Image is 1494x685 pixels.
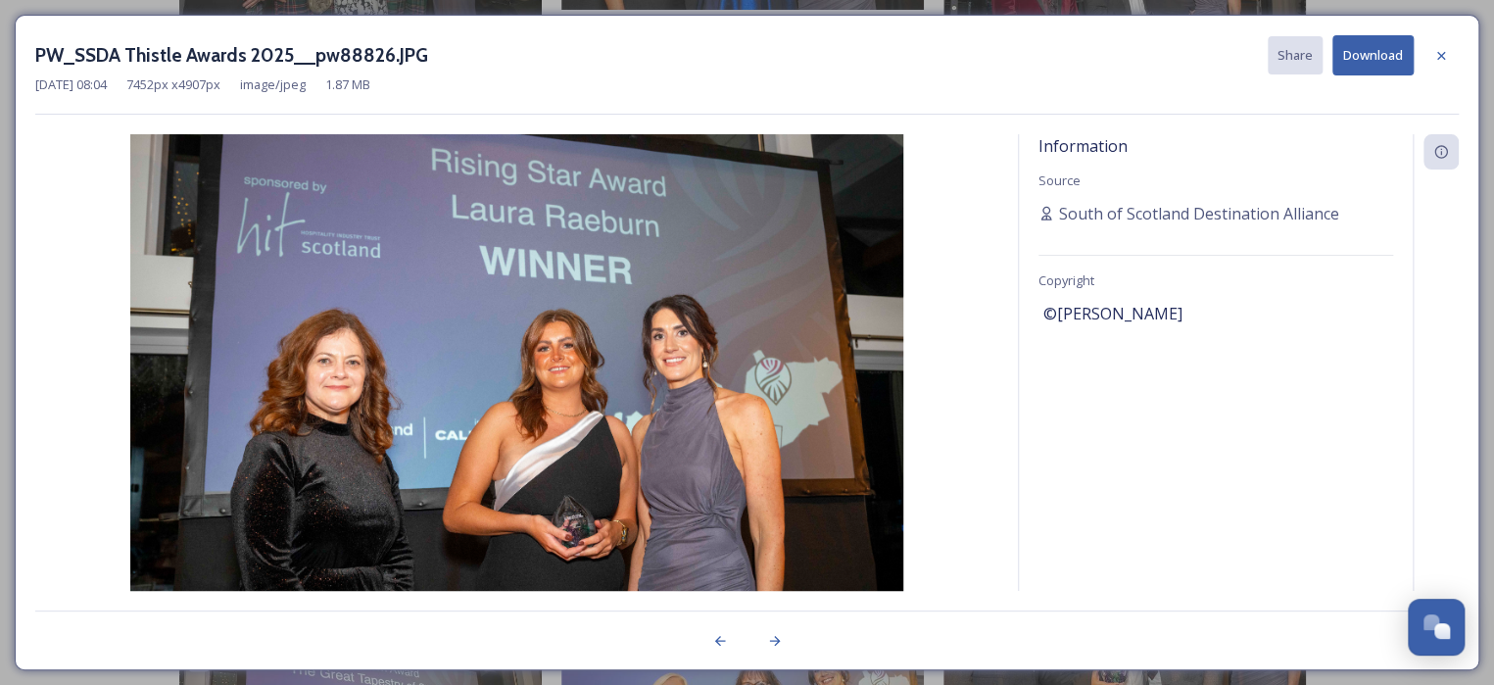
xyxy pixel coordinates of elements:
[1038,171,1081,189] span: Source
[35,75,107,94] span: [DATE] 08:04
[1332,35,1414,75] button: Download
[1043,302,1182,325] span: ©[PERSON_NAME]
[1408,599,1465,656] button: Open Chat
[1268,36,1323,74] button: Share
[240,75,306,94] span: image/jpeg
[126,75,220,94] span: 7452 px x 4907 px
[1038,135,1128,157] span: Information
[1038,271,1094,289] span: Copyright
[1059,202,1339,225] span: South of Scotland Destination Alliance
[325,75,370,94] span: 1.87 MB
[35,134,998,643] img: PW_SSDA%20Thistle%20Awards%202025__pw88826.JPG
[35,41,428,70] h3: PW_SSDA Thistle Awards 2025__pw88826.JPG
